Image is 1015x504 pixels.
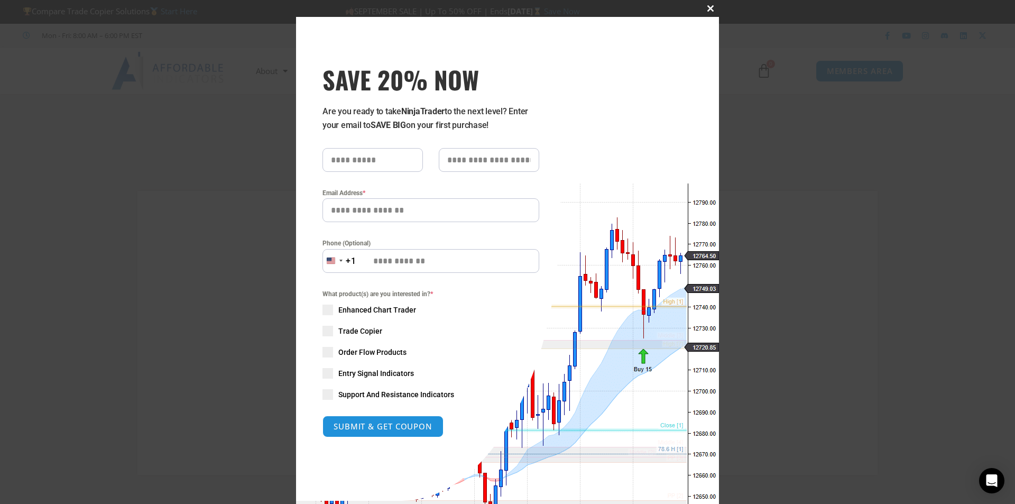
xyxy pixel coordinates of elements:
label: Support And Resistance Indicators [322,389,539,400]
label: Entry Signal Indicators [322,368,539,379]
span: Entry Signal Indicators [338,368,414,379]
strong: SAVE BIG [371,120,406,130]
span: Support And Resistance Indicators [338,389,454,400]
span: What product(s) are you interested in? [322,289,539,299]
p: Are you ready to take to the next level? Enter your email to on your first purchase! [322,105,539,132]
label: Order Flow Products [322,347,539,358]
h3: SAVE 20% NOW [322,65,539,94]
label: Email Address [322,188,539,198]
div: +1 [346,254,356,268]
label: Phone (Optional) [322,238,539,249]
span: Trade Copier [338,326,382,336]
span: Order Flow Products [338,347,407,358]
button: SUBMIT & GET COUPON [322,416,444,437]
label: Trade Copier [322,326,539,336]
strong: NinjaTrader [401,106,445,116]
span: Enhanced Chart Trader [338,305,416,315]
div: Open Intercom Messenger [979,468,1004,493]
label: Enhanced Chart Trader [322,305,539,315]
button: Selected country [322,249,356,273]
